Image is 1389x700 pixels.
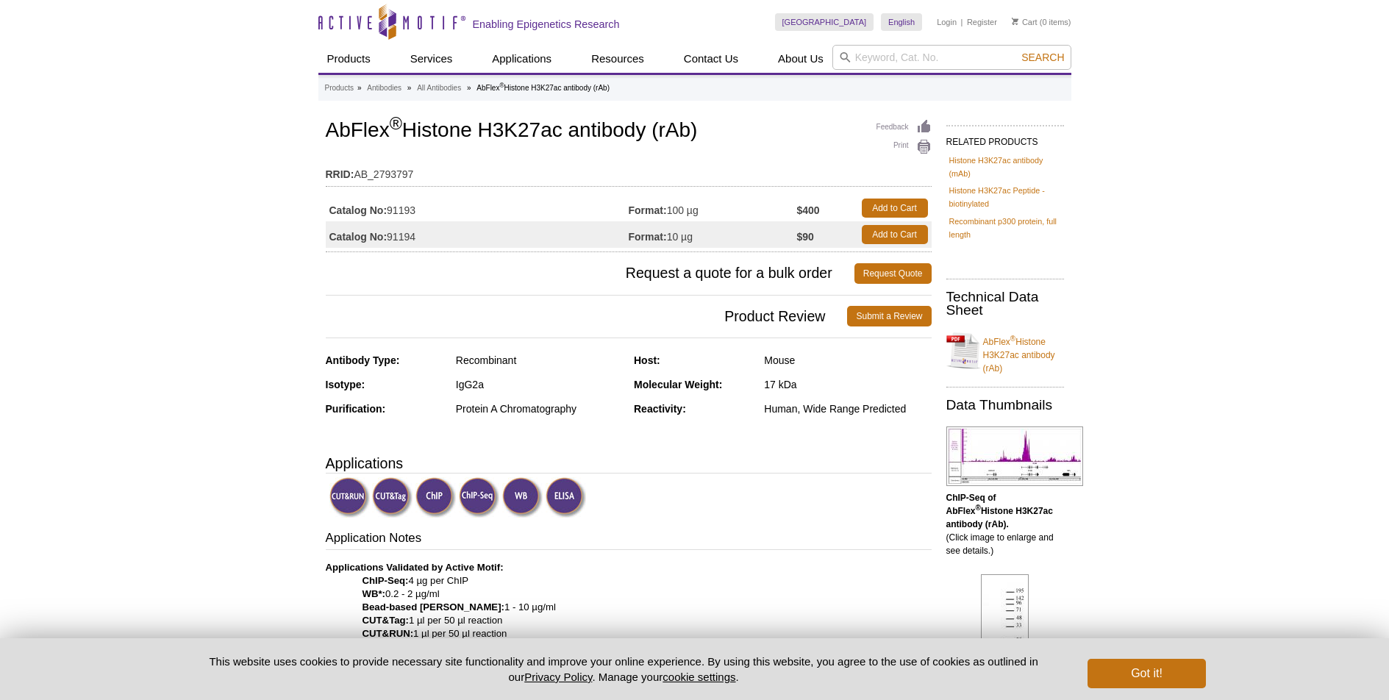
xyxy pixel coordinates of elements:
a: Login [937,17,957,27]
img: ChIP Validated [415,477,456,518]
span: Search [1021,51,1064,63]
sup: ® [1010,335,1015,343]
img: AbFlex<sup>®</sup> Histone H3K27ac antibody (rAb) tested by Western blot. [981,574,1029,689]
li: » [407,84,412,92]
p: (Click image to enlarge and see details.) [946,491,1064,557]
h2: Technical Data Sheet [946,290,1064,317]
li: » [467,84,471,92]
span: Product Review [326,306,848,326]
div: IgG2a [456,378,623,391]
strong: Purification: [326,403,386,415]
td: 91194 [326,221,629,248]
img: Enzyme-linked Immunosorbent Assay Validated [546,477,586,518]
strong: RRID: [326,168,354,181]
a: Add to Cart [862,225,928,244]
a: Applications [483,45,560,73]
h3: Application Notes [326,529,932,550]
img: CUT&Tag Validated [372,477,413,518]
div: Protein A Chromatography [456,402,623,415]
a: Products [318,45,379,73]
sup: ® [976,504,981,512]
td: 10 µg [629,221,797,248]
img: ChIP-Seq Validated [459,477,499,518]
img: Your Cart [1012,18,1018,25]
li: (0 items) [1012,13,1071,31]
b: Applications Validated by Active Motif: [326,562,504,573]
button: cookie settings [663,671,735,683]
span: Request a quote for a bulk order [326,263,854,284]
h2: Data Thumbnails [946,399,1064,412]
input: Keyword, Cat. No. [832,45,1071,70]
a: All Antibodies [417,82,461,95]
button: Got it! [1088,659,1205,688]
a: About Us [769,45,832,73]
li: AbFlex Histone H3K27ac antibody (rAb) [476,84,610,92]
button: Search [1017,51,1068,64]
strong: CUT&Tag: [363,615,409,626]
a: Cart [1012,17,1038,27]
strong: Reactivity: [634,403,686,415]
sup: ® [390,114,402,133]
a: Submit a Review [847,306,931,326]
a: English [881,13,922,31]
strong: Molecular Weight: [634,379,722,390]
p: This website uses cookies to provide necessary site functionality and improve your online experie... [184,654,1064,685]
img: Western Blot Validated [502,477,543,518]
img: AbFlex<sup>®</sup> Histone H3K27ac antibody (rAb) tested by ChIP-Seq. [946,426,1083,486]
strong: Isotype: [326,379,365,390]
strong: Host: [634,354,660,366]
a: Services [401,45,462,73]
div: Mouse [764,354,931,367]
a: Feedback [876,119,932,135]
a: Contact Us [675,45,747,73]
strong: $400 [796,204,819,217]
sup: ® [499,82,504,89]
strong: Format: [629,204,667,217]
strong: ChIP-Seq: [363,575,409,586]
strong: Catalog No: [329,230,388,243]
div: Human, Wide Range Predicted [764,402,931,415]
h2: Enabling Epigenetics Research [473,18,620,31]
a: Print [876,139,932,155]
h3: Applications [326,452,932,474]
strong: Bead-based [PERSON_NAME]: [363,601,504,612]
h2: RELATED PRODUCTS [946,125,1064,151]
li: | [961,13,963,31]
img: CUT&RUN Validated [329,477,370,518]
a: Register [967,17,997,27]
td: 91193 [326,195,629,221]
a: Resources [582,45,653,73]
a: [GEOGRAPHIC_DATA] [775,13,874,31]
td: 100 µg [629,195,797,221]
a: Histone H3K27ac antibody (mAb) [949,154,1061,180]
div: Recombinant [456,354,623,367]
strong: Catalog No: [329,204,388,217]
a: Recombinant p300 protein, full length [949,215,1061,241]
div: 17 kDa [764,378,931,391]
strong: Antibody Type: [326,354,400,366]
strong: $90 [796,230,813,243]
a: Antibodies [367,82,401,95]
h1: AbFlex Histone H3K27ac antibody (rAb) [326,119,932,144]
strong: CUT&RUN: [363,628,414,639]
li: » [357,84,362,92]
a: Histone H3K27ac Peptide - biotinylated [949,184,1061,210]
b: ChIP-Seq of AbFlex Histone H3K27ac antibody (rAb). [946,493,1053,529]
a: Products [325,82,354,95]
a: Request Quote [854,263,932,284]
strong: Format: [629,230,667,243]
a: Privacy Policy [524,671,592,683]
a: AbFlex®Histone H3K27ac antibody (rAb) [946,326,1064,375]
td: AB_2793797 [326,159,932,182]
a: Add to Cart [862,199,928,218]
